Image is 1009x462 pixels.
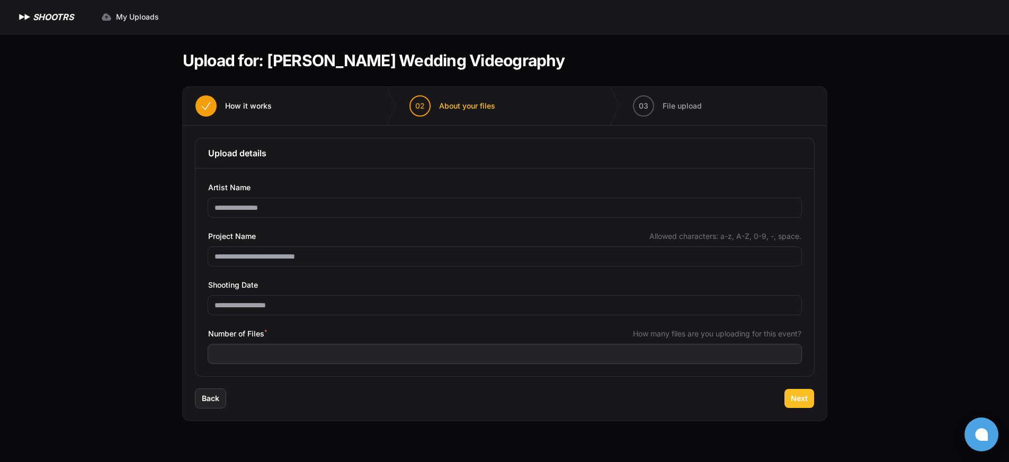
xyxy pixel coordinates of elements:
[663,101,702,111] span: File upload
[195,389,226,408] button: Back
[116,12,159,22] span: My Uploads
[183,87,284,125] button: How it works
[208,147,801,159] h3: Upload details
[439,101,495,111] span: About your files
[633,328,801,339] span: How many files are you uploading for this event?
[208,181,251,194] span: Artist Name
[225,101,272,111] span: How it works
[33,11,74,23] h1: SHOOTRS
[208,327,267,340] span: Number of Files
[639,101,648,111] span: 03
[415,101,425,111] span: 02
[791,393,808,404] span: Next
[202,393,219,404] span: Back
[95,7,165,26] a: My Uploads
[965,417,998,451] button: Open chat window
[620,87,715,125] button: 03 File upload
[208,230,256,243] span: Project Name
[784,389,814,408] button: Next
[649,231,801,242] span: Allowed characters: a-z, A-Z, 0-9, -, space.
[183,51,565,70] h1: Upload for: [PERSON_NAME] Wedding Videography
[17,11,33,23] img: SHOOTRS
[17,11,74,23] a: SHOOTRS SHOOTRS
[397,87,508,125] button: 02 About your files
[208,279,258,291] span: Shooting Date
